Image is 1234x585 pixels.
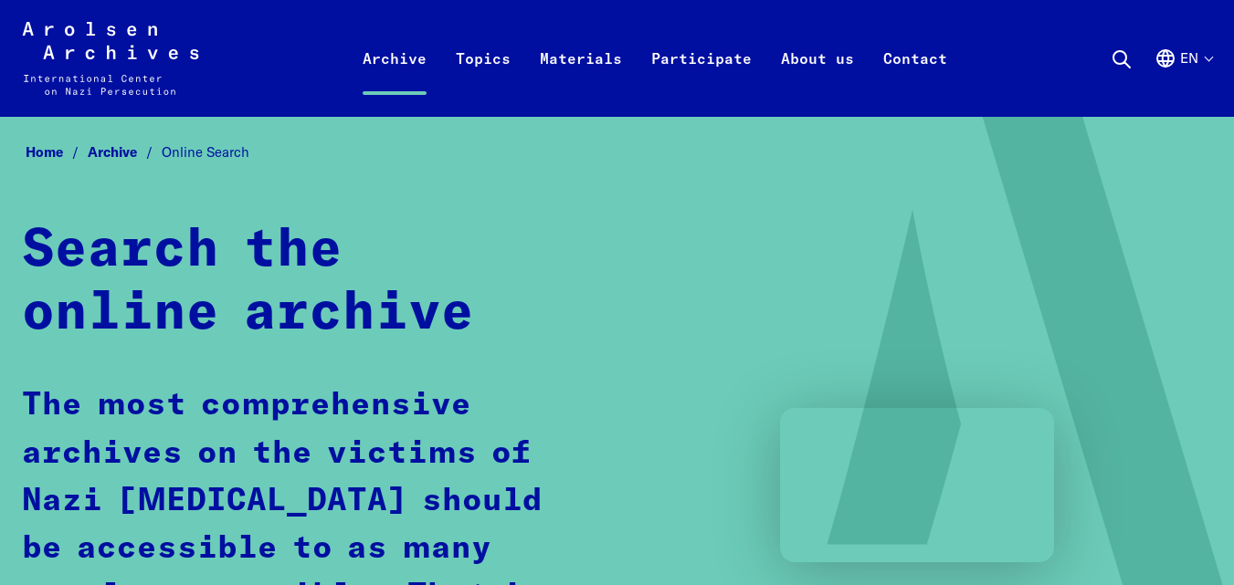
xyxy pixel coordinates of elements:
nav: Primary [348,22,962,95]
strong: Search the online archive [22,225,474,340]
a: Home [26,143,88,161]
a: Topics [441,44,525,117]
a: About us [766,44,869,117]
button: English, language selection [1155,47,1212,113]
span: Online Search [162,143,249,161]
a: Archive [88,143,162,161]
a: Participate [637,44,766,117]
a: Contact [869,44,962,117]
a: Materials [525,44,637,117]
a: Archive [348,44,441,117]
nav: Breadcrumb [22,139,1212,166]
